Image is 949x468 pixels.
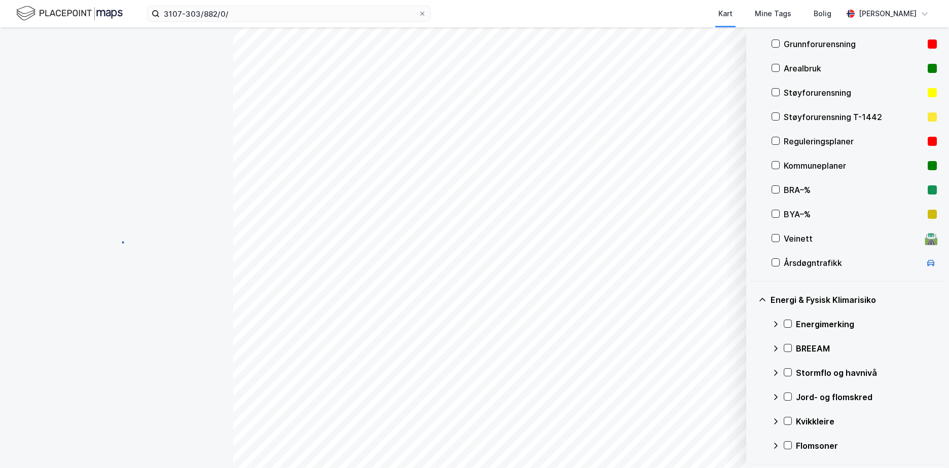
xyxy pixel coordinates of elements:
div: Årsdøgntrafikk [784,257,921,269]
div: Veinett [784,232,921,245]
div: Flomsoner [796,440,937,452]
div: Bolig [814,8,831,20]
div: Reguleringsplaner [784,135,924,147]
div: BYA–% [784,208,924,220]
div: Støyforurensning T-1442 [784,111,924,123]
div: [PERSON_NAME] [859,8,917,20]
div: Stormflo og havnivå [796,367,937,379]
div: Mine Tags [755,8,791,20]
div: Energi & Fysisk Klimarisiko [771,294,937,306]
iframe: Chat Widget [898,419,949,468]
div: Kommuneplaner [784,160,924,172]
img: logo.f888ab2527a4732fd821a326f86c7f29.svg [16,5,123,22]
img: spinner.a6d8c91a73a9ac5275cf975e30b51cfb.svg [108,233,125,250]
div: Kvikkleire [796,415,937,427]
input: Søk på adresse, matrikkel, gårdeiere, leietakere eller personer [160,6,418,21]
div: Jord- og flomskred [796,391,937,403]
div: BRA–% [784,184,924,196]
div: 🛣️ [924,232,938,245]
div: Energimerking [796,318,937,330]
div: Arealbruk [784,62,924,74]
div: Kart [718,8,733,20]
div: Grunnforurensning [784,38,924,50]
div: BREEAM [796,342,937,355]
div: Støyforurensning [784,87,924,99]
